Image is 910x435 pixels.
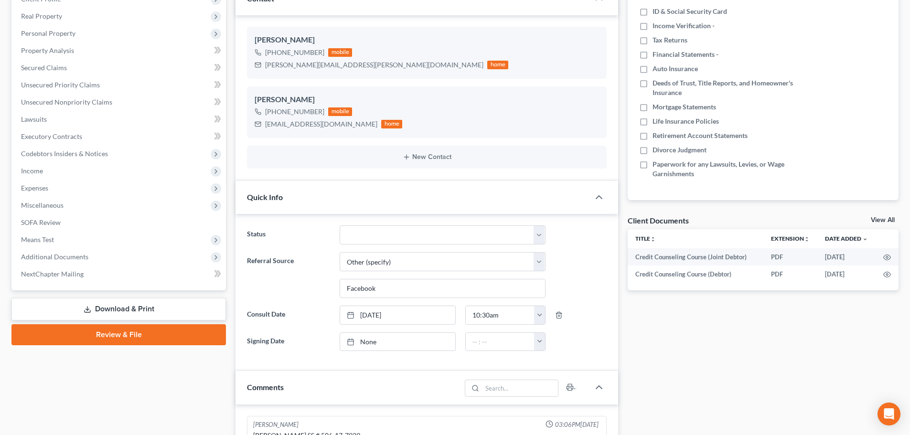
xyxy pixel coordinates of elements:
span: Secured Claims [21,64,67,72]
span: Paperwork for any Lawsuits, Levies, or Wage Garnishments [653,159,823,179]
span: Expenses [21,184,48,192]
span: Lawsuits [21,115,47,123]
a: Executory Contracts [13,128,226,145]
i: expand_more [862,236,868,242]
td: [DATE] [817,248,876,265]
div: [PERSON_NAME][EMAIL_ADDRESS][PERSON_NAME][DOMAIN_NAME] [265,60,483,70]
a: Unsecured Nonpriority Claims [13,94,226,111]
div: [PERSON_NAME] [255,94,599,106]
div: [PERSON_NAME] [255,34,599,46]
div: mobile [328,48,352,57]
span: SOFA Review [21,218,61,226]
td: PDF [763,265,817,283]
span: Income [21,167,43,175]
i: unfold_more [650,236,656,242]
div: mobile [328,107,352,116]
span: Mortgage Statements [653,102,716,112]
span: Miscellaneous [21,201,64,209]
a: Review & File [11,324,226,345]
a: Titleunfold_more [635,235,656,242]
a: NextChapter Mailing [13,265,226,283]
span: Retirement Account Statements [653,131,748,140]
span: Income Verification - [653,21,715,31]
input: Search... [482,380,558,396]
span: Real Property [21,12,62,20]
a: Lawsuits [13,111,226,128]
label: Referral Source [242,252,334,298]
span: ID & Social Security Card [653,7,727,16]
input: -- : -- [466,333,535,351]
span: Personal Property [21,29,75,37]
span: Comments [247,382,284,392]
span: Unsecured Nonpriority Claims [21,98,112,106]
a: Download & Print [11,298,226,320]
label: Status [242,225,334,244]
a: Extensionunfold_more [771,235,810,242]
td: [DATE] [817,265,876,283]
button: New Contact [255,153,599,161]
span: Codebtors Insiders & Notices [21,149,108,158]
div: [PHONE_NUMBER] [265,48,324,57]
a: None [340,333,455,351]
label: Consult Date [242,306,334,325]
span: Additional Documents [21,253,88,261]
div: [EMAIL_ADDRESS][DOMAIN_NAME] [265,119,377,129]
span: Property Analysis [21,46,74,54]
span: Tax Returns [653,35,687,45]
span: Auto Insurance [653,64,698,74]
td: Credit Counseling Course (Debtor) [628,265,763,283]
span: 03:06PM[DATE] [555,420,599,429]
span: Deeds of Trust, Title Reports, and Homeowner's Insurance [653,78,823,97]
i: unfold_more [804,236,810,242]
a: Property Analysis [13,42,226,59]
span: Executory Contracts [21,132,82,140]
div: Client Documents [628,215,689,225]
span: Divorce Judgment [653,145,707,155]
a: Date Added expand_more [825,235,868,242]
div: home [381,120,402,128]
label: Signing Date [242,332,334,351]
a: SOFA Review [13,214,226,231]
a: Secured Claims [13,59,226,76]
a: Unsecured Priority Claims [13,76,226,94]
div: [PERSON_NAME] [253,420,299,429]
span: Life Insurance Policies [653,117,719,126]
div: Open Intercom Messenger [878,403,900,425]
a: [DATE] [340,306,455,324]
span: Financial Statements - [653,50,718,59]
td: Credit Counseling Course (Joint Debtor) [628,248,763,265]
td: PDF [763,248,817,265]
div: home [487,61,508,69]
input: Other Referral Source [340,279,545,297]
span: NextChapter Mailing [21,270,84,278]
a: View All [871,217,895,223]
input: -- : -- [466,306,535,324]
div: [PHONE_NUMBER] [265,107,324,117]
span: Means Test [21,235,54,244]
span: Unsecured Priority Claims [21,81,100,89]
span: Quick Info [247,192,283,202]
